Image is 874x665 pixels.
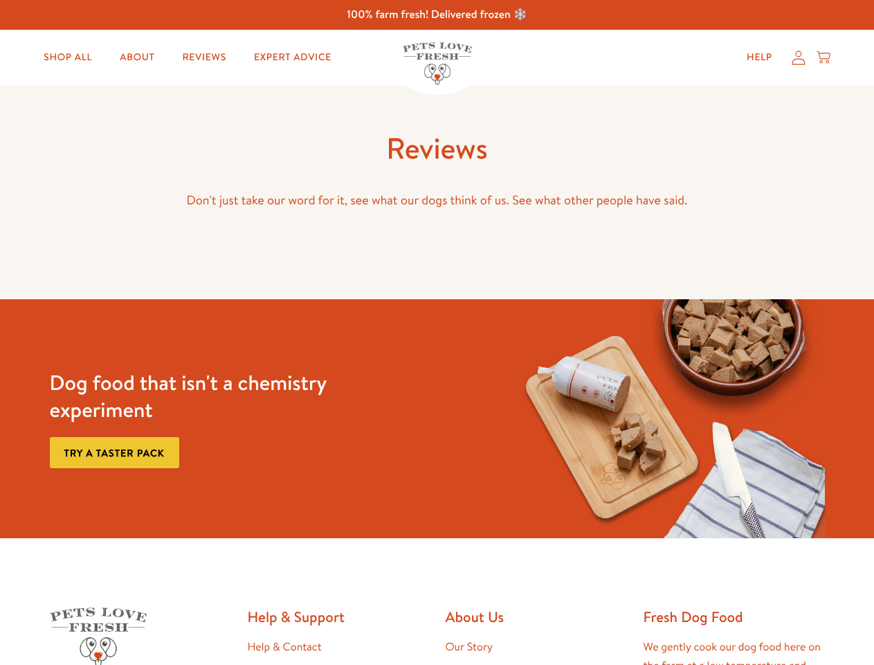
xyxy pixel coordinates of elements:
a: Help & Contact [248,639,322,655]
a: Shop All [33,44,103,71]
h2: About Us [446,608,627,626]
h2: Help & Support [248,608,429,626]
p: Don't just take our word for it, see what our dogs think of us. See what other people have said. [50,190,825,211]
a: Help [736,44,783,71]
h3: Dog food that isn't a chemistry experiment [50,369,366,423]
h2: Fresh Dog Food [644,608,825,626]
h1: Reviews [50,130,825,168]
img: Pets Love Fresh [403,42,472,85]
a: Try a taster pack [50,437,179,468]
a: About [109,44,165,71]
a: Expert Advice [243,44,343,71]
a: Our Story [446,639,493,655]
a: Reviews [171,44,237,71]
img: Fussy [508,299,824,538]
